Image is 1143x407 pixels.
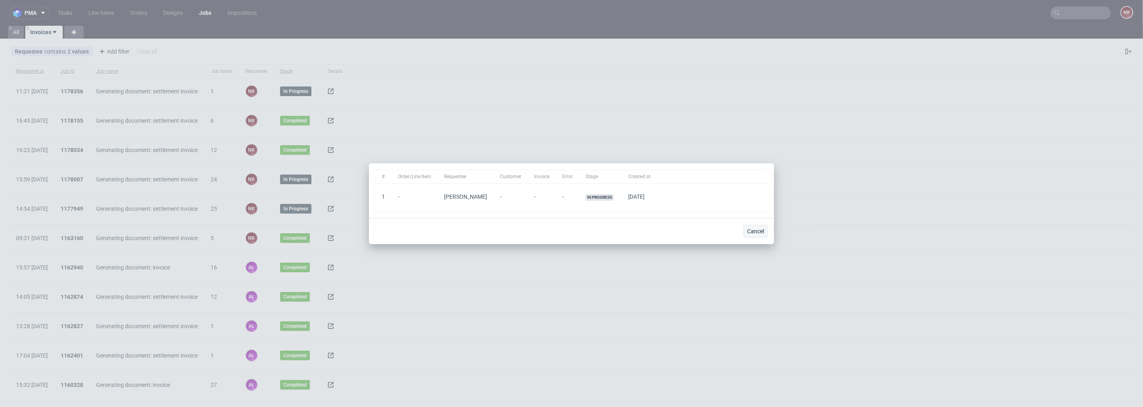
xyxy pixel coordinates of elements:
span: Invoice [534,173,549,180]
span: - [500,193,521,200]
span: 1 [382,193,385,200]
span: Customer [500,173,521,180]
span: [DATE] [628,193,645,200]
span: Cancel [747,228,764,234]
span: Stage [586,173,615,180]
span: In Progress [587,194,612,201]
span: - [398,193,431,200]
span: - [562,193,573,200]
button: Cancel [744,225,768,238]
span: - [534,193,549,200]
span: Created at [628,173,651,180]
span: Error [562,173,573,180]
span: [PERSON_NAME] [444,193,487,200]
span: # [382,173,385,180]
span: Requestee [444,173,487,180]
span: Order/Line Item [398,173,431,180]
